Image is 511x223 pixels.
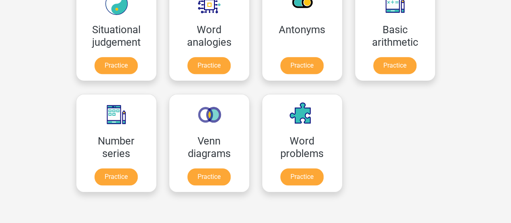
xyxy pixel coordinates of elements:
[280,57,324,74] a: Practice
[187,57,231,74] a: Practice
[95,168,138,185] a: Practice
[373,57,416,74] a: Practice
[187,168,231,185] a: Practice
[95,57,138,74] a: Practice
[280,168,324,185] a: Practice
